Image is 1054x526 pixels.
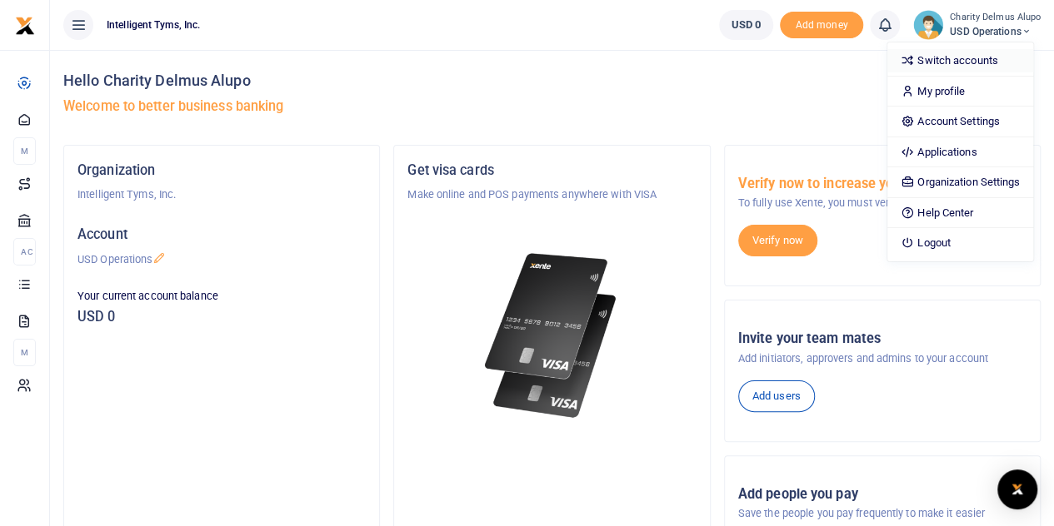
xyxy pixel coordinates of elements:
a: Add users [738,380,815,412]
h5: Verify now to increase your limits [738,176,1027,192]
img: logo-small [15,16,35,36]
h5: Get visa cards [407,162,696,179]
h5: Welcome to better business banking [63,98,1041,115]
a: Switch accounts [887,49,1033,72]
li: Wallet ballance [712,10,781,40]
h4: Hello Charity Delmus Alupo [63,72,1041,90]
h5: USD 0 [77,309,366,325]
a: USD 0 [719,10,774,40]
a: Help Center [887,201,1033,225]
img: profile-user [913,10,943,40]
a: Logout [887,231,1033,255]
li: Toup your wallet [780,12,863,39]
p: USD Operations [77,251,366,268]
a: My profile [887,80,1033,103]
a: Account Settings [887,110,1033,133]
div: Open Intercom Messenger [997,469,1037,509]
a: profile-user Charity Delmus Alupo USD Operations [913,10,1041,40]
h5: Organization [77,162,366,179]
li: Ac [13,238,36,265]
li: M [13,339,36,366]
span: Add money [780,12,863,39]
span: USD 0 [732,17,762,33]
span: Intelligent Tyms, Inc. [100,17,207,32]
a: Add money [780,17,863,30]
p: Save the people you pay frequently to make it easier [738,505,1027,522]
span: USD Operations [950,24,1041,39]
h5: Account [77,226,366,243]
p: To fully use Xente, you must verify your organization [738,195,1027,211]
a: Organization Settings [887,171,1033,194]
p: Intelligent Tyms, Inc. [77,186,366,203]
a: Applications [887,141,1033,164]
a: logo-small logo-large logo-large [15,18,35,31]
h5: Add people you pay [738,486,1027,503]
p: Make online and POS payments anywhere with VISA [407,186,696,203]
p: Your current account balance [77,288,366,305]
li: M [13,137,36,165]
a: Verify now [738,225,817,256]
img: xente-_physical_cards.png [480,243,624,429]
small: Charity Delmus Alupo [950,11,1041,25]
p: Add initiators, approvers and admins to your account [738,350,1027,367]
h5: Invite your team mates [738,330,1027,347]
